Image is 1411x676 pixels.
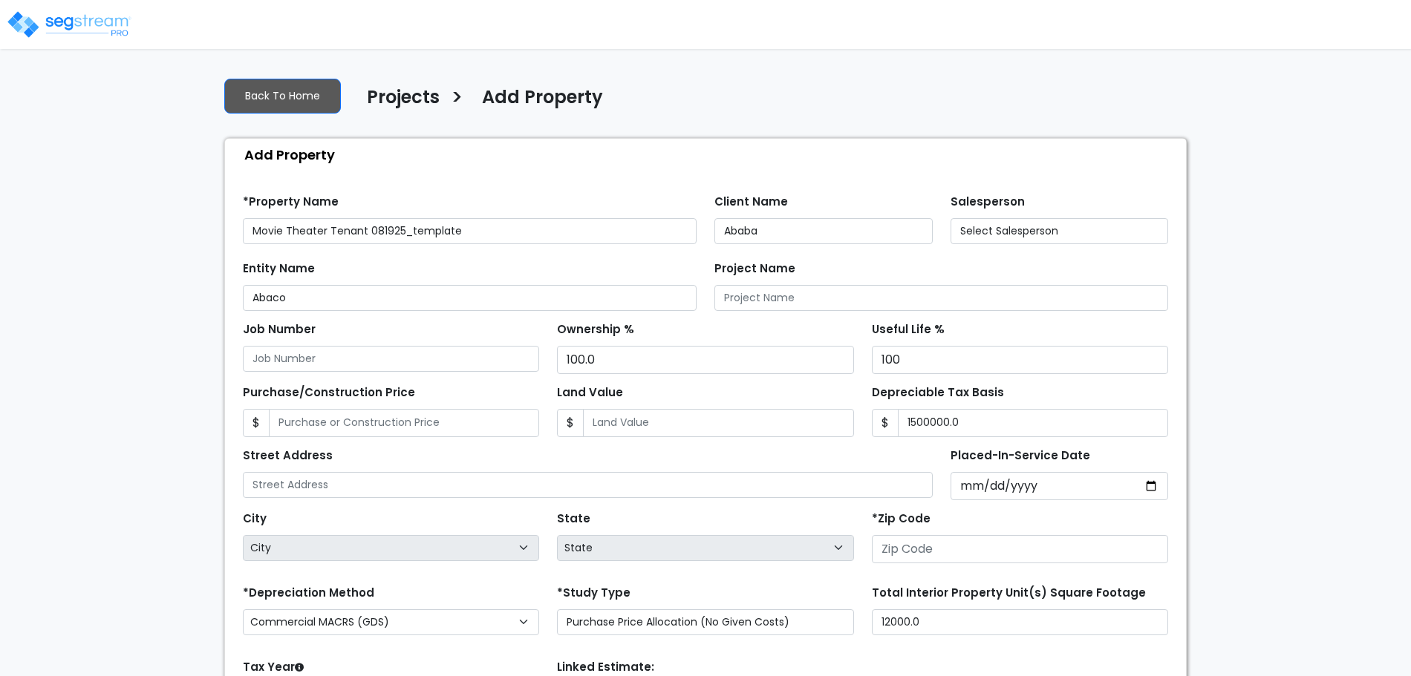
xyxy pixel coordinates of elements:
[243,321,316,338] label: Job Number
[557,585,630,602] label: *Study Type
[557,659,654,676] label: Linked Estimate:
[243,659,304,676] label: Tax Year
[714,260,795,278] label: Project Name
[356,87,440,118] a: Projects
[714,194,788,211] label: Client Name
[714,218,933,244] input: Client Name
[243,409,270,437] span: $
[898,409,1168,437] input: 0.00
[557,384,623,401] label: Land Value
[243,260,315,278] label: Entity Name
[243,511,267,528] label: City
[243,447,333,465] label: Street Address
[872,585,1146,602] label: Total Interior Property Unit(s) Square Footage
[872,346,1168,374] input: Useful Life %
[557,409,584,437] span: $
[557,511,590,528] label: State
[367,87,440,112] h4: Projects
[243,194,339,211] label: *Property Name
[243,218,697,244] input: Property Name
[872,321,945,338] label: Useful Life %
[951,447,1090,465] label: Placed-In-Service Date
[6,10,132,39] img: logo_pro_r.png
[269,409,539,437] input: Purchase or Construction Price
[243,285,697,311] input: Entity Name
[482,87,603,112] h4: Add Property
[243,384,415,401] label: Purchase/Construction Price
[872,511,931,528] label: *Zip Code
[951,194,1025,211] label: Salesperson
[872,409,899,437] span: $
[583,409,853,437] input: Land Value
[232,139,1186,171] div: Add Property
[714,285,1168,311] input: Project Name
[872,535,1168,563] input: Zip Code
[243,585,374,602] label: *Depreciation Method
[451,85,463,114] h3: >
[224,79,341,114] a: Back To Home
[557,321,634,338] label: Ownership %
[872,609,1168,635] input: total square foot
[243,472,933,498] input: Street Address
[557,346,853,374] input: Ownership %
[471,87,603,118] a: Add Property
[243,346,539,372] input: Job Number
[872,384,1004,401] label: Depreciable Tax Basis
